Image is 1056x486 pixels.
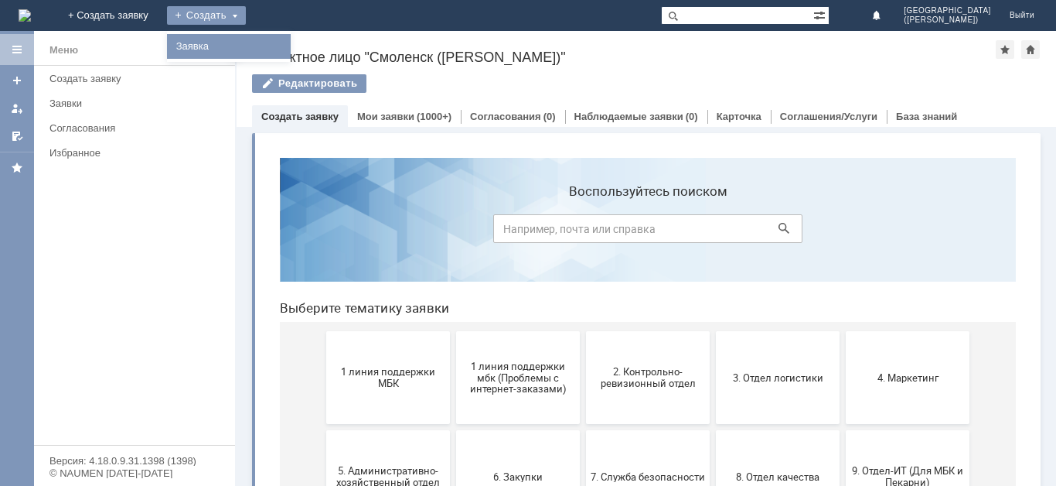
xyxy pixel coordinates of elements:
[43,91,232,115] a: Заявки
[583,424,697,436] span: Финансовый отдел
[319,285,442,378] button: 7. Служба безопасности
[59,384,182,477] button: Бухгалтерия (для мбк)
[417,111,451,122] div: (1000+)
[19,9,31,22] a: Перейти на домашнюю страницу
[543,111,556,122] div: (0)
[780,111,877,122] a: Соглашения/Услуги
[12,155,748,170] header: Выберите тематику заявки
[448,285,572,378] button: 8. Отдел качества
[323,325,438,337] span: 7. Служба безопасности
[49,41,78,60] div: Меню
[448,384,572,477] button: Отдел-ИТ (Офис)
[49,456,220,466] div: Версия: 4.18.0.9.31.1398 (1398)
[896,111,957,122] a: База знаний
[323,419,438,442] span: Отдел-ИТ (Битрикс24 и CRM)
[453,226,567,238] span: 3. Отдел логистики
[583,320,697,343] span: 9. Отдел-ИТ (Для МБК и Пекарни)
[323,221,438,244] span: 2. Контрольно-ревизионный отдел
[453,424,567,436] span: Отдел-ИТ (Офис)
[996,40,1014,59] div: Добавить в избранное
[49,98,226,109] div: Заявки
[49,147,209,159] div: Избранное
[319,186,442,279] button: 2. Контрольно-ревизионный отдел
[252,50,996,65] div: Контактное лицо "Смоленск ([PERSON_NAME])"
[43,67,232,91] a: Создать заявку
[686,111,698,122] div: (0)
[43,116,232,140] a: Согласования
[5,96,29,121] a: Мои заявки
[189,285,312,378] button: 6. Закупки
[193,424,308,436] span: Отдел ИТ (1С)
[59,285,182,378] button: 5. Административно-хозяйственный отдел
[448,186,572,279] button: 3. Отдел логистики
[470,111,541,122] a: Согласования
[319,384,442,477] button: Отдел-ИТ (Битрикс24 и CRM)
[813,7,829,22] span: Расширенный поиск
[583,226,697,238] span: 4. Маркетинг
[63,221,178,244] span: 1 линия поддержки МБК
[904,6,991,15] span: [GEOGRAPHIC_DATA]
[189,384,312,477] button: Отдел ИТ (1С)
[193,214,308,249] span: 1 линия поддержки мбк (Проблемы с интернет-заказами)
[578,186,702,279] button: 4. Маркетинг
[59,186,182,279] button: 1 линия поддержки МБК
[453,325,567,337] span: 8. Отдел качества
[578,285,702,378] button: 9. Отдел-ИТ (Для МБК и Пекарни)
[578,384,702,477] button: Финансовый отдел
[170,37,288,56] a: Заявка
[261,111,339,122] a: Создать заявку
[63,424,178,436] span: Бухгалтерия (для мбк)
[63,320,178,343] span: 5. Административно-хозяйственный отдел
[904,15,991,25] span: ([PERSON_NAME])
[357,111,414,122] a: Мои заявки
[49,468,220,478] div: © NAUMEN [DATE]-[DATE]
[226,38,535,53] label: Воспользуйтесь поиском
[193,325,308,337] span: 6. Закупки
[717,111,761,122] a: Карточка
[167,6,246,25] div: Создать
[19,9,31,22] img: logo
[189,186,312,279] button: 1 линия поддержки мбк (Проблемы с интернет-заказами)
[226,69,535,98] input: Например, почта или справка
[1021,40,1040,59] div: Сделать домашней страницей
[49,73,226,84] div: Создать заявку
[5,124,29,149] a: Мои согласования
[5,68,29,93] a: Создать заявку
[49,122,226,134] div: Согласования
[574,111,683,122] a: Наблюдаемые заявки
